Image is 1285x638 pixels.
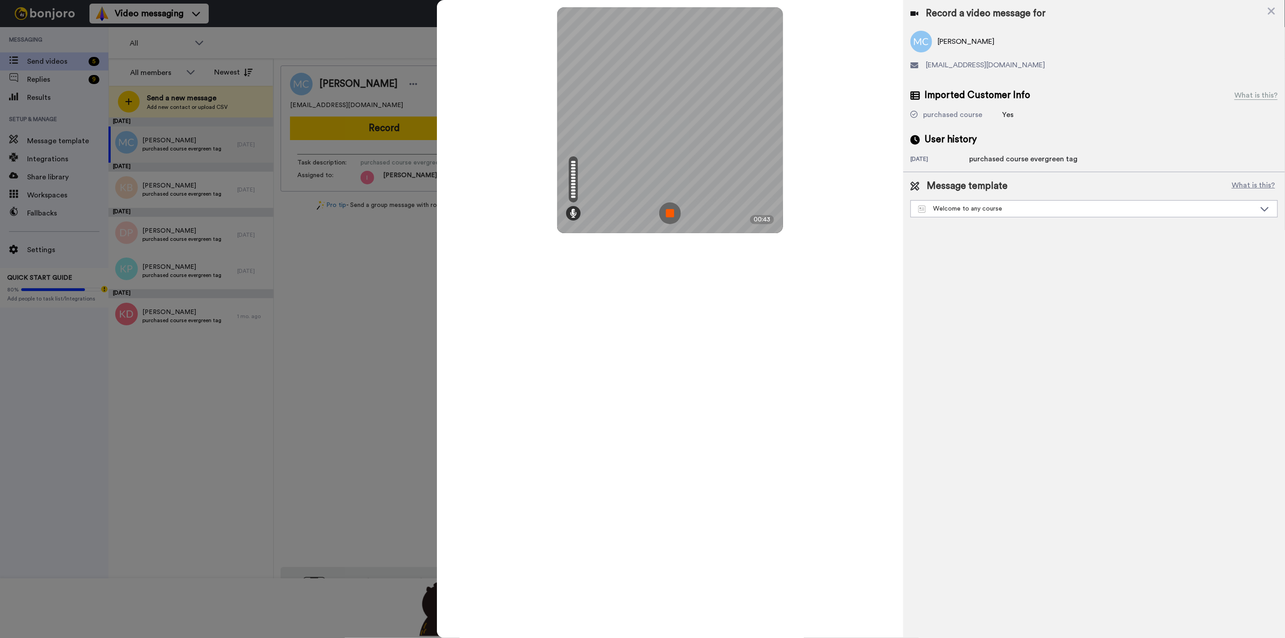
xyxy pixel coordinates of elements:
[923,109,982,120] div: purchased course
[910,155,969,164] div: [DATE]
[927,179,1008,193] span: Message template
[1234,90,1278,101] div: What is this?
[918,206,926,213] img: Message-temps.svg
[924,133,977,146] span: User history
[969,154,1078,164] div: purchased course evergreen tag
[659,202,681,224] img: ic_record_stop.svg
[918,204,1256,213] div: Welcome to any course
[1229,179,1278,193] button: What is this?
[926,60,1045,70] span: [EMAIL_ADDRESS][DOMAIN_NAME]
[1002,111,1013,118] span: Yes
[750,215,774,224] div: 00:43
[924,89,1030,102] span: Imported Customer Info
